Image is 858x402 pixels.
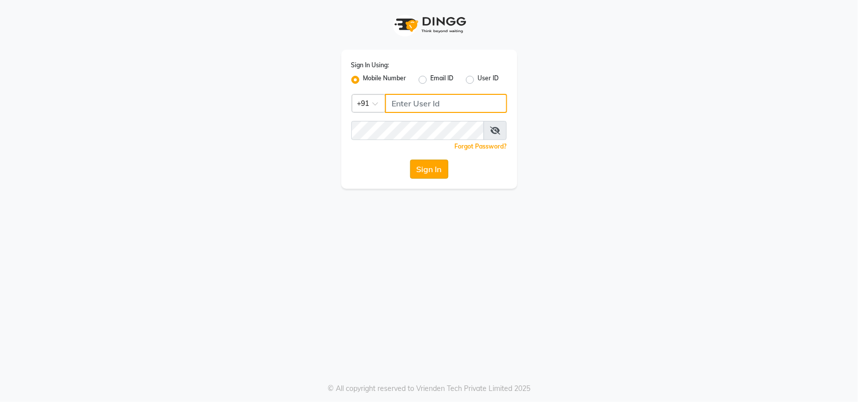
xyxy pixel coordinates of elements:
[385,94,507,113] input: Username
[455,143,507,150] a: Forgot Password?
[351,61,390,70] label: Sign In Using:
[431,74,454,86] label: Email ID
[351,121,484,140] input: Username
[478,74,499,86] label: User ID
[389,10,469,40] img: logo1.svg
[410,160,448,179] button: Sign In
[363,74,407,86] label: Mobile Number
